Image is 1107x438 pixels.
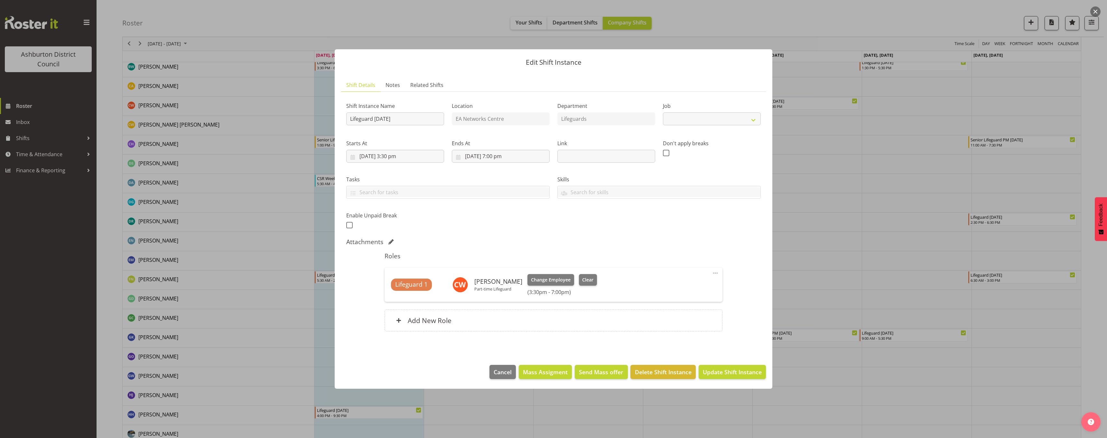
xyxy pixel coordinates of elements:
button: Send Mass offer [575,365,628,379]
label: Shift Instance Name [346,102,444,110]
img: charlie-wilson10101.jpg [452,277,468,292]
h6: [PERSON_NAME] [474,278,522,285]
span: Delete Shift Instance [635,368,692,376]
label: Link [557,139,655,147]
span: Lifeguard 1 [395,280,428,289]
button: Mass Assigment [519,365,572,379]
span: Feedback [1098,204,1104,226]
label: Enable Unpaid Break [346,212,444,219]
input: Search for tasks [347,187,549,197]
img: help-xxl-2.png [1088,419,1094,425]
input: Click to select... [346,150,444,163]
span: Cancel [494,368,512,376]
button: Delete Shift Instance [630,365,695,379]
button: Cancel [489,365,516,379]
p: Part-time Lifeguard [474,286,522,291]
button: Change Employee [527,274,574,286]
span: Send Mass offer [579,368,623,376]
input: Shift Instance Name [346,112,444,125]
span: Related Shifts [410,81,443,89]
input: Click to select... [452,150,550,163]
h6: Add New Role [408,316,451,325]
label: Skills [557,176,761,183]
label: Ends At [452,139,550,147]
span: Shift Details [346,81,375,89]
span: Change Employee [531,276,571,283]
label: Tasks [346,176,550,183]
h6: (3:30pm - 7:00pm) [527,289,597,295]
label: Don't apply breaks [663,139,761,147]
button: Clear [579,274,597,286]
label: Starts At [346,139,444,147]
h5: Roles [385,252,722,260]
span: Clear [582,276,593,283]
label: Department [557,102,655,110]
h5: Attachments [346,238,383,246]
span: Update Shift Instance [703,368,762,376]
input: Search for skills [558,187,760,197]
span: Mass Assigment [523,368,568,376]
label: Location [452,102,550,110]
button: Update Shift Instance [699,365,766,379]
button: Feedback - Show survey [1095,197,1107,241]
label: Job [663,102,761,110]
p: Edit Shift Instance [341,59,766,66]
span: Notes [386,81,400,89]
